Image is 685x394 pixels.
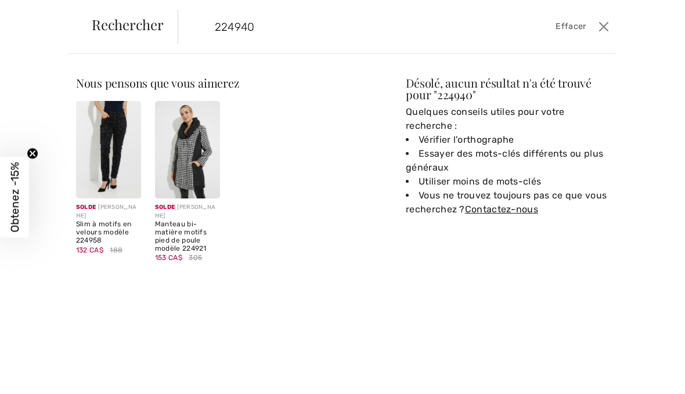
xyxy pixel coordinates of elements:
[155,101,220,198] img: Joseph Ribkoff Manteau bi-matière motifs pied de poule modèle 224921. Black/Vanilla
[155,254,182,262] span: 153 CA$
[76,75,240,91] span: Nous pensons que vous aimerez
[155,203,220,221] div: [PERSON_NAME]
[110,245,122,255] span: 188
[437,86,473,102] span: 224940
[76,203,141,221] div: [PERSON_NAME]
[27,147,38,159] button: Close teaser
[406,189,609,216] li: Vous ne trouvez toujours pas ce que vous recherchez ?
[8,162,21,232] span: Obtenez -15%
[406,133,609,147] li: Vérifier l'orthographe
[155,221,220,252] div: Manteau bi-matière motifs pied de poule modèle 224921
[596,17,612,36] button: Ferme
[206,9,498,44] input: TAPER POUR RECHERCHER
[76,221,141,244] div: Slim à motifs en velours modèle 224958
[406,175,609,189] li: Utiliser moins de mots-clés
[76,101,141,198] img: Joseph Ribkoff Slim à motifs en velours modèle 224958. Charcoal Grey
[189,252,202,263] span: 305
[406,147,609,175] li: Essayer des mots-clés différents ou plus généraux
[465,204,538,215] a: Contactez-nous
[406,77,609,100] div: Désolé, aucun résultat n'a été trouvé pour " "
[556,20,586,33] span: Effacer
[155,204,175,211] span: Solde
[76,204,96,211] span: Solde
[406,105,609,216] div: Quelques conseils utiles pour votre recherche :
[27,8,51,19] span: Chat
[76,246,103,254] span: 132 CA$
[92,17,164,31] span: Rechercher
